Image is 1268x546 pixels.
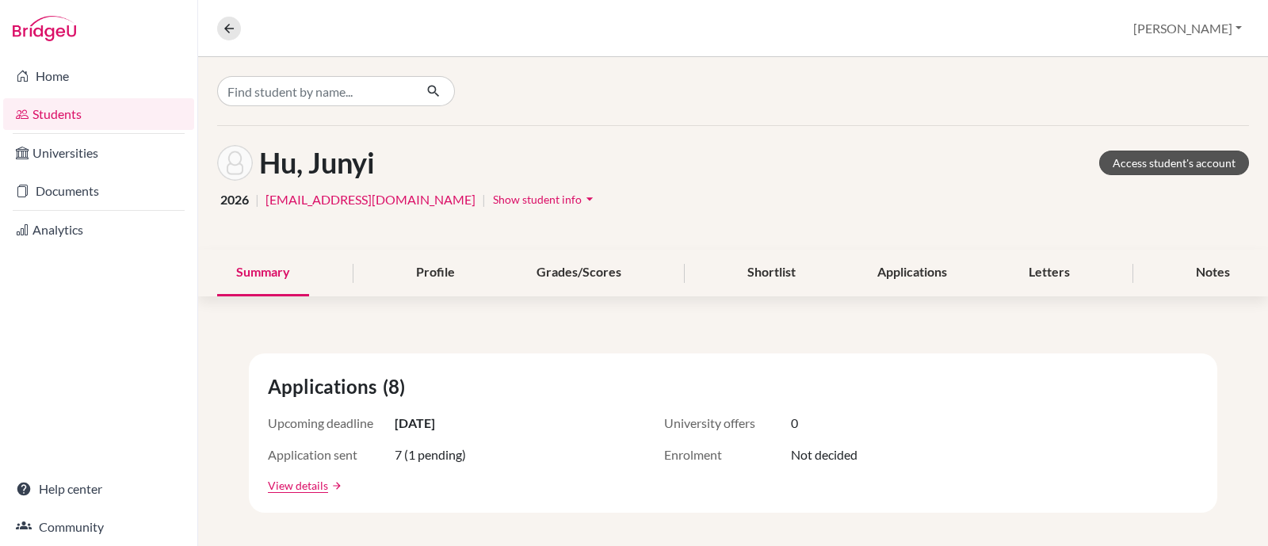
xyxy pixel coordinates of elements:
[1099,151,1249,175] a: Access student's account
[1126,13,1249,44] button: [PERSON_NAME]
[3,137,194,169] a: Universities
[217,145,253,181] img: Junyi Hu's avatar
[220,190,249,209] span: 2026
[664,445,791,464] span: Enrolment
[3,98,194,130] a: Students
[3,473,194,505] a: Help center
[3,214,194,246] a: Analytics
[518,250,640,296] div: Grades/Scores
[395,445,466,464] span: 7 (1 pending)
[728,250,815,296] div: Shortlist
[1177,250,1249,296] div: Notes
[791,414,798,433] span: 0
[482,190,486,209] span: |
[268,477,328,494] a: View details
[328,480,342,491] a: arrow_forward
[858,250,966,296] div: Applications
[397,250,474,296] div: Profile
[3,60,194,92] a: Home
[1010,250,1089,296] div: Letters
[3,511,194,543] a: Community
[395,414,435,433] span: [DATE]
[664,414,791,433] span: University offers
[493,193,582,206] span: Show student info
[259,146,375,180] h1: Hu, Junyi
[3,175,194,207] a: Documents
[13,16,76,41] img: Bridge-U
[268,414,395,433] span: Upcoming deadline
[268,372,383,401] span: Applications
[217,250,309,296] div: Summary
[582,191,598,207] i: arrow_drop_down
[492,187,598,212] button: Show student infoarrow_drop_down
[268,445,395,464] span: Application sent
[791,445,857,464] span: Not decided
[217,76,414,106] input: Find student by name...
[265,190,475,209] a: [EMAIL_ADDRESS][DOMAIN_NAME]
[255,190,259,209] span: |
[383,372,411,401] span: (8)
